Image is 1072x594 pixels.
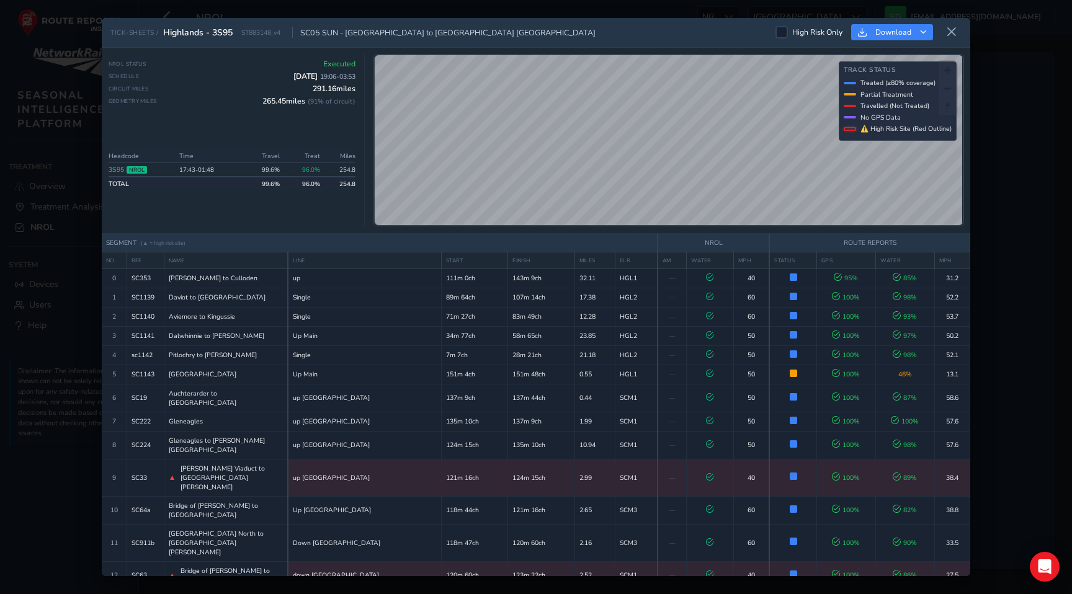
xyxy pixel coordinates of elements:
td: SCM1 [615,459,658,496]
td: 34m 77ch [441,326,507,345]
canvas: Map [375,55,962,225]
span: [PERSON_NAME] to Culloden [169,273,257,283]
span: 87 % [893,393,917,402]
td: 1.99 [574,412,615,431]
td: Up [GEOGRAPHIC_DATA] [288,496,441,524]
span: 19:06 - 03:53 [320,72,355,81]
th: MILES [574,252,615,268]
th: AM [658,252,686,268]
span: — [669,440,676,450]
span: 82 % [893,505,917,515]
td: HGL2 [615,345,658,365]
td: 52.2 [934,288,970,307]
td: SCM3 [615,496,658,524]
div: Open Intercom Messenger [1030,552,1060,582]
span: Treated (≥80% coverage) [860,78,936,87]
span: 100 % [832,440,860,450]
span: 90 % [893,538,917,547]
th: Miles [324,149,355,163]
td: 2.65 [574,496,615,524]
td: Down [GEOGRAPHIC_DATA] [288,524,441,561]
span: Gleneagles [169,417,203,426]
td: 53.7 [934,307,970,326]
th: Time [176,149,243,163]
span: — [669,293,676,302]
td: 120m 60ch [508,524,574,561]
td: 254.8 [324,177,355,190]
td: 17:43 - 01:48 [176,163,243,177]
th: NROL [658,234,770,252]
span: (▲ = high risk site) [141,239,185,247]
span: Dalwhinnie to [PERSON_NAME] [169,331,264,340]
td: SCM1 [615,384,658,412]
td: 50 [733,365,769,384]
td: 124m 15ch [508,459,574,496]
td: 38.4 [934,459,970,496]
th: MPH [733,252,769,268]
span: Bridge of [PERSON_NAME] to [GEOGRAPHIC_DATA] [169,501,284,520]
td: 135m 10ch [441,412,507,431]
span: 85 % [893,273,917,283]
td: SCM1 [615,412,658,431]
td: 0.55 [574,365,615,384]
td: 143m 9ch [508,268,574,288]
th: SEGMENT [102,234,658,252]
td: 121m 16ch [508,496,574,524]
th: LINE [288,252,441,268]
th: Travel [243,149,283,163]
span: 100 % [832,350,860,360]
span: — [669,312,676,321]
span: Travelled (Not Treated) [860,101,929,110]
td: 7m 7ch [441,345,507,365]
span: Auchterarder to [GEOGRAPHIC_DATA] [169,389,284,407]
th: START [441,252,507,268]
td: 38.8 [934,496,970,524]
th: FINISH [508,252,574,268]
td: 83m 49ch [508,307,574,326]
td: Up Main [288,326,441,345]
td: 57.6 [934,412,970,431]
span: — [669,370,676,379]
td: 40 [733,459,769,496]
td: 58m 65ch [508,326,574,345]
td: 96.0 % [284,177,324,190]
td: Single [288,288,441,307]
span: 95 % [834,273,858,283]
span: 100 % [832,417,860,426]
td: up [GEOGRAPHIC_DATA] [288,384,441,412]
span: Pitlochry to [PERSON_NAME] [169,350,257,360]
td: 118m 44ch [441,496,507,524]
td: up [GEOGRAPHIC_DATA] [288,412,441,431]
td: 52.1 [934,345,970,365]
td: 124m 15ch [441,431,507,459]
td: 151m 4ch [441,365,507,384]
span: 100 % [832,331,860,340]
td: Single [288,307,441,326]
th: GPS [817,252,876,268]
td: 118m 47ch [441,524,507,561]
td: 107m 14ch [508,288,574,307]
span: — [669,505,676,515]
td: 50 [733,431,769,459]
td: 13.1 [934,365,970,384]
td: 137m 44ch [508,384,574,412]
span: 100 % [832,370,860,379]
span: — [669,417,676,426]
td: SCM1 [615,431,658,459]
span: 98 % [893,440,917,450]
td: 60 [733,288,769,307]
span: — [669,350,676,360]
span: 100 % [832,538,860,547]
td: HGL2 [615,288,658,307]
span: ▲ [169,472,176,482]
span: 100 % [891,417,919,426]
td: 60 [733,496,769,524]
span: [DATE] [293,71,355,81]
span: 89 % [893,473,917,482]
td: 60 [733,524,769,561]
td: 89m 64ch [441,288,507,307]
span: 98 % [893,293,917,302]
td: Up Main [288,365,441,384]
span: — [669,538,676,547]
span: ( 91 % of circuit) [308,97,355,106]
